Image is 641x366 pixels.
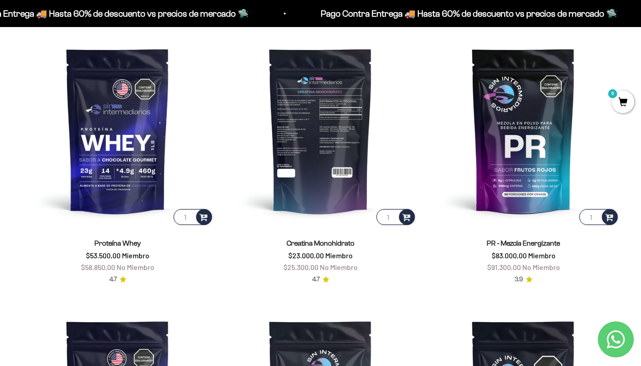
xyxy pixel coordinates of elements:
[320,263,358,271] span: No Miembro
[515,274,523,284] span: 3.9
[612,98,634,108] a: 0
[86,251,121,260] span: $53.500,00
[528,251,556,260] span: Miembro
[515,274,533,284] a: 3.93.9 de 5.0 estrellas
[487,263,521,271] span: $91.300,00
[288,251,324,260] span: $23.000,00
[487,239,560,247] a: PR - Mezcla Energizante
[273,6,569,21] p: Pago Contra Entrega 🚚 Hasta 60% de descuento vs precios de mercado 🛸
[492,251,527,260] span: $83.000,00
[224,34,417,227] img: Creatina Monohidrato
[607,88,618,99] mark: 0
[109,274,117,284] span: 4.7
[522,263,560,271] span: No Miembro
[283,263,318,271] span: $25.300,00
[94,239,141,247] a: Proteína Whey
[109,274,126,284] a: 4.74.7 de 5.0 estrellas
[325,251,353,260] span: Miembro
[122,251,149,260] span: Miembro
[312,274,320,284] span: 4.7
[312,274,329,284] a: 4.74.7 de 5.0 estrellas
[117,263,154,271] span: No Miembro
[81,263,115,271] span: $58.850,00
[287,239,354,247] a: Creatina Monohidrato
